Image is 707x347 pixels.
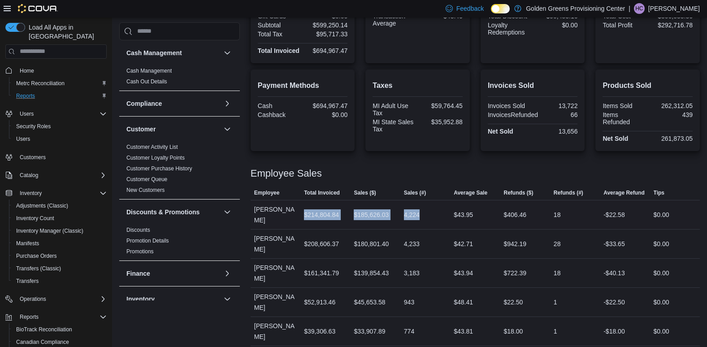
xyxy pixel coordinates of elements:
div: 13,656 [534,128,577,135]
div: $942.19 [504,239,527,249]
div: $292,716.78 [650,22,693,29]
strong: Net Sold [603,135,628,142]
a: Inventory Count [13,213,58,224]
span: Catalog [20,172,38,179]
span: Sales ($) [354,189,376,196]
span: Transfers (Classic) [16,265,61,272]
div: $0.00 [654,297,669,308]
a: Cash Out Details [126,78,167,85]
span: New Customers [126,187,165,194]
div: $45,653.58 [354,297,385,308]
div: 261,873.05 [650,135,693,142]
p: Golden Greens Provisioning Center [526,3,625,14]
a: Customer Loyalty Points [126,155,185,161]
div: Total Profit [603,22,646,29]
div: InvoicesRefunded [488,111,538,118]
button: Reports [16,312,42,322]
img: Cova [18,4,58,13]
div: Customer [119,142,240,199]
button: Operations [16,294,50,304]
button: Finance [126,269,220,278]
div: $39,306.63 [304,326,335,337]
button: Discounts & Promotions [222,207,233,217]
div: -$18.00 [603,326,625,337]
button: Customer [126,125,220,134]
a: Promotions [126,248,154,255]
a: Transfers [13,276,42,286]
span: Promotion Details [126,237,169,244]
span: BioTrack Reconciliation [13,324,107,335]
span: Purchase Orders [16,252,57,260]
div: 18 [554,268,561,278]
span: Average Refund [603,189,645,196]
h3: Finance [126,269,150,278]
div: 1 [554,326,557,337]
div: 66 [542,111,577,118]
div: Transaction Average [373,13,416,27]
span: BioTrack Reconciliation [16,326,72,333]
h2: Payment Methods [258,80,348,91]
a: Customer Activity List [126,144,178,150]
a: Transfers (Classic) [13,263,65,274]
a: Purchase Orders [13,251,61,261]
div: $95,717.33 [304,30,347,38]
a: Discounts [126,227,150,233]
span: Reports [16,312,107,322]
div: 262,312.05 [650,102,693,109]
div: Subtotal [258,22,301,29]
span: Refunds ($) [504,189,534,196]
span: Transfers (Classic) [13,263,107,274]
button: Inventory [2,187,110,200]
span: Employee [254,189,280,196]
div: -$40.13 [603,268,625,278]
div: $48.41 [454,297,473,308]
div: [PERSON_NAME] [251,230,300,258]
button: Purchase Orders [9,250,110,262]
div: 3,183 [404,268,420,278]
strong: Net Sold [488,128,513,135]
div: $722.39 [504,268,527,278]
a: Users [13,134,34,144]
button: Adjustments (Classic) [9,200,110,212]
button: Metrc Reconciliation [9,77,110,90]
div: Cash [258,102,301,109]
div: -$33.65 [603,239,625,249]
span: Users [16,108,107,119]
div: Cashback [258,111,301,118]
span: Operations [16,294,107,304]
a: New Customers [126,187,165,193]
span: Load All Apps in [GEOGRAPHIC_DATA] [25,23,107,41]
button: Cash Management [126,48,220,57]
a: Customer Queue [126,176,167,182]
button: Reports [9,90,110,102]
div: $139,854.43 [354,268,389,278]
span: Inventory Manager (Classic) [13,226,107,236]
span: Customer Purchase History [126,165,192,172]
a: Security Roles [13,121,54,132]
div: $0.00 [304,111,347,118]
div: $694,967.47 [304,47,347,54]
button: Catalog [16,170,42,181]
div: $161,341.79 [304,268,339,278]
span: Customer Activity List [126,143,178,151]
span: Transfers [13,276,107,286]
h3: Discounts & Promotions [126,208,200,217]
span: Average Sale [454,189,487,196]
span: Dark Mode [491,13,491,14]
button: Cash Management [222,48,233,58]
div: [PERSON_NAME] [251,200,300,229]
span: Metrc Reconciliation [13,78,107,89]
h2: Invoices Sold [488,80,578,91]
div: 28 [554,239,561,249]
button: Compliance [222,98,233,109]
span: HC [635,3,643,14]
div: $0.00 [654,209,669,220]
div: Items Refunded [603,111,646,126]
div: $35,952.88 [420,118,463,126]
button: Discounts & Promotions [126,208,220,217]
span: Canadian Compliance [16,338,69,346]
a: Home [16,65,38,76]
span: Reports [20,313,39,321]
